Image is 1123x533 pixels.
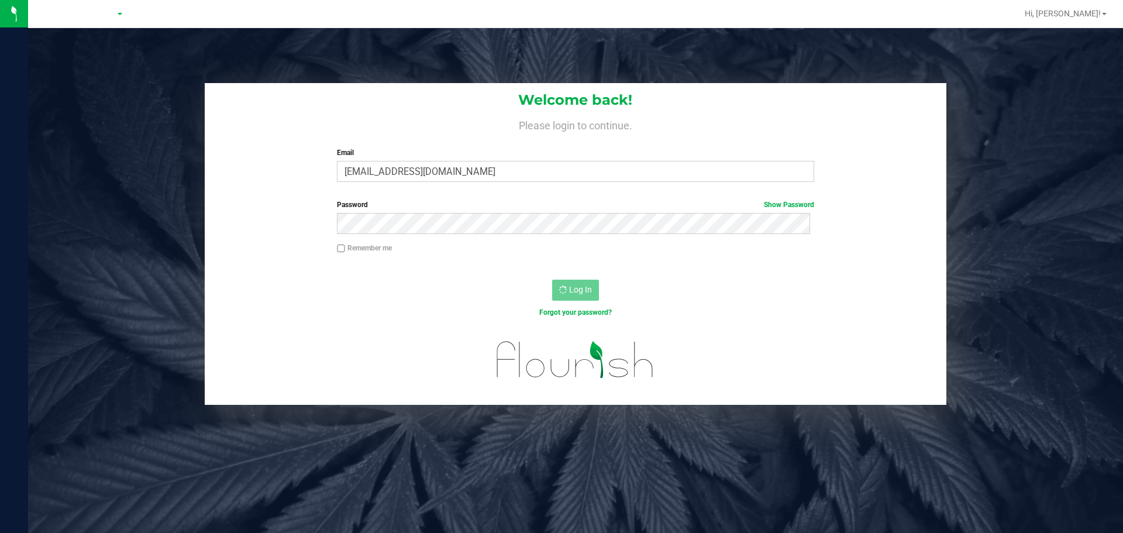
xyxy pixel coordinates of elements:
[764,201,814,209] a: Show Password
[205,92,946,108] h1: Welcome back!
[337,201,368,209] span: Password
[1025,9,1101,18] span: Hi, [PERSON_NAME]!
[337,147,814,158] label: Email
[552,280,599,301] button: Log In
[539,308,612,317] a: Forgot your password?
[205,117,946,131] h4: Please login to continue.
[483,330,668,390] img: flourish_logo.svg
[337,245,345,253] input: Remember me
[569,285,592,294] span: Log In
[337,243,392,253] label: Remember me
